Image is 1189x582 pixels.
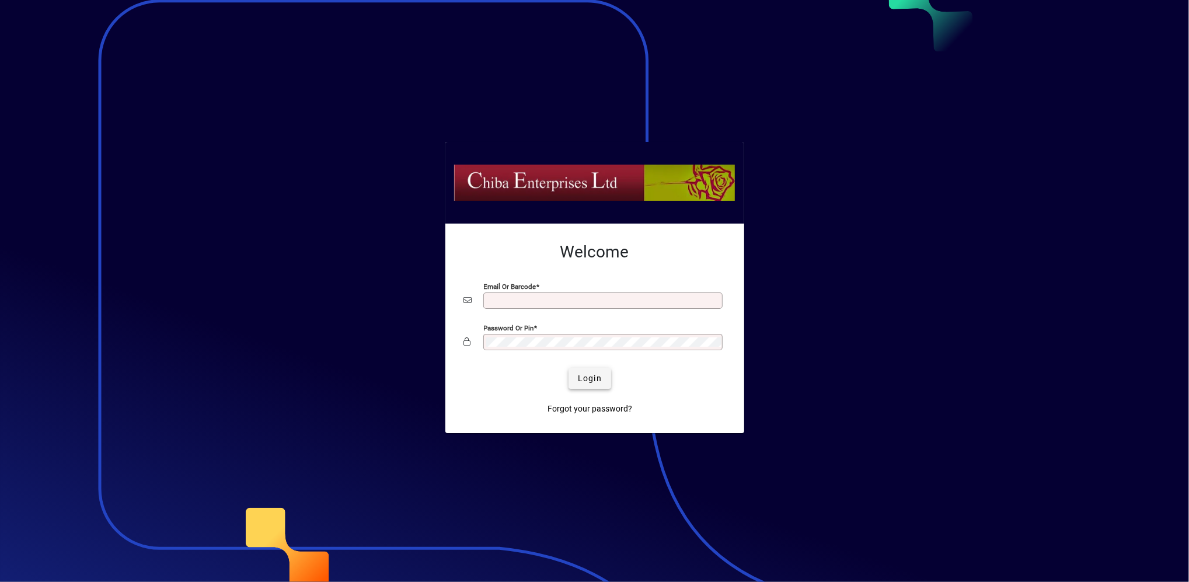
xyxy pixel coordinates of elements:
[484,283,536,291] mat-label: Email or Barcode
[484,324,534,332] mat-label: Password or Pin
[578,372,602,385] span: Login
[548,403,632,415] span: Forgot your password?
[569,368,611,389] button: Login
[543,398,637,419] a: Forgot your password?
[464,242,726,262] h2: Welcome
